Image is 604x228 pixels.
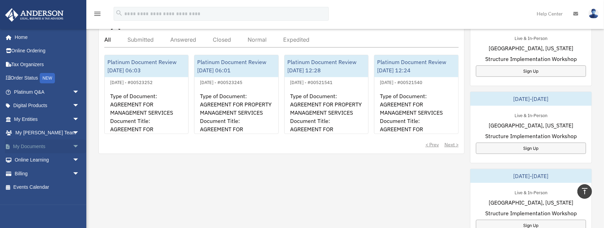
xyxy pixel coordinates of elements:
[73,167,86,181] span: arrow_drop_down
[73,85,86,99] span: arrow_drop_down
[509,111,553,118] div: Live & In-Person
[581,187,589,195] i: vertical_align_top
[489,198,573,207] span: [GEOGRAPHIC_DATA], [US_STATE]
[213,36,231,43] div: Closed
[285,86,368,140] div: Type of Document: AGREEMENT FOR PROPERTY MANAGEMENT SERVICES Document Title: AGREEMENT FOR PROPER...
[5,71,90,85] a: Order StatusNEW
[105,86,188,140] div: Type of Document: AGREEMENT FOR MANAGEMENT SERVICES Document Title: AGREEMENT FOR MANAGEMENT SERV...
[284,55,368,134] a: Platinum Document Review [DATE] 12:28[DATE] - #00521541Type of Document: AGREEMENT FOR PROPERTY M...
[5,85,90,99] a: Platinum Q&Aarrow_drop_down
[374,55,458,77] div: Platinum Document Review [DATE] 12:24
[5,58,90,71] a: Tax Organizers
[105,55,188,77] div: Platinum Document Review [DATE] 06:03
[374,86,458,140] div: Type of Document: AGREEMENT FOR MANAGEMENT SERVICES Document Title: AGREEMENT FOR MANAGEMENT SERV...
[577,184,592,199] a: vertical_align_top
[73,99,86,113] span: arrow_drop_down
[470,169,592,183] div: [DATE]-[DATE]
[5,44,90,58] a: Online Ordering
[485,132,577,140] span: Structure Implementation Workshop
[40,73,55,83] div: NEW
[194,55,278,77] div: Platinum Document Review [DATE] 06:01
[93,10,102,18] i: menu
[485,55,577,63] span: Structure Implementation Workshop
[93,12,102,18] a: menu
[5,30,86,44] a: Home
[5,153,90,167] a: Online Learningarrow_drop_down
[73,153,86,167] span: arrow_drop_down
[73,112,86,126] span: arrow_drop_down
[588,9,599,19] img: User Pic
[285,55,368,77] div: Platinum Document Review [DATE] 12:28
[489,44,573,52] span: [GEOGRAPHIC_DATA], [US_STATE]
[470,92,592,106] div: [DATE]-[DATE]
[374,55,458,134] a: Platinum Document Review [DATE] 12:24[DATE] - #00521540Type of Document: AGREEMENT FOR MANAGEMENT...
[73,139,86,154] span: arrow_drop_down
[5,112,90,126] a: My Entitiesarrow_drop_down
[170,36,196,43] div: Answered
[5,99,90,113] a: Digital Productsarrow_drop_down
[5,126,90,140] a: My [PERSON_NAME] Teamarrow_drop_down
[104,36,111,43] div: All
[127,36,154,43] div: Submitted
[489,121,573,129] span: [GEOGRAPHIC_DATA], [US_STATE]
[509,188,553,196] div: Live & In-Person
[3,8,66,22] img: Anderson Advisors Platinum Portal
[476,65,586,77] a: Sign Up
[194,78,248,85] div: [DATE] - #00523245
[476,143,586,154] a: Sign Up
[374,78,428,85] div: [DATE] - #00521540
[5,180,90,194] a: Events Calendar
[509,34,553,41] div: Live & In-Person
[104,55,189,134] a: Platinum Document Review [DATE] 06:03[DATE] - #00523252Type of Document: AGREEMENT FOR MANAGEMENT...
[5,167,90,180] a: Billingarrow_drop_down
[5,139,90,153] a: My Documentsarrow_drop_down
[105,78,158,85] div: [DATE] - #00523252
[115,9,123,17] i: search
[194,86,278,140] div: Type of Document: AGREEMENT FOR PROPERTY MANAGEMENT SERVICES Document Title: AGREEMENT FOR PROPER...
[194,55,278,134] a: Platinum Document Review [DATE] 06:01[DATE] - #00523245Type of Document: AGREEMENT FOR PROPERTY M...
[285,78,338,85] div: [DATE] - #00521541
[73,126,86,140] span: arrow_drop_down
[485,209,577,217] span: Structure Implementation Workshop
[283,36,309,43] div: Expedited
[248,36,267,43] div: Normal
